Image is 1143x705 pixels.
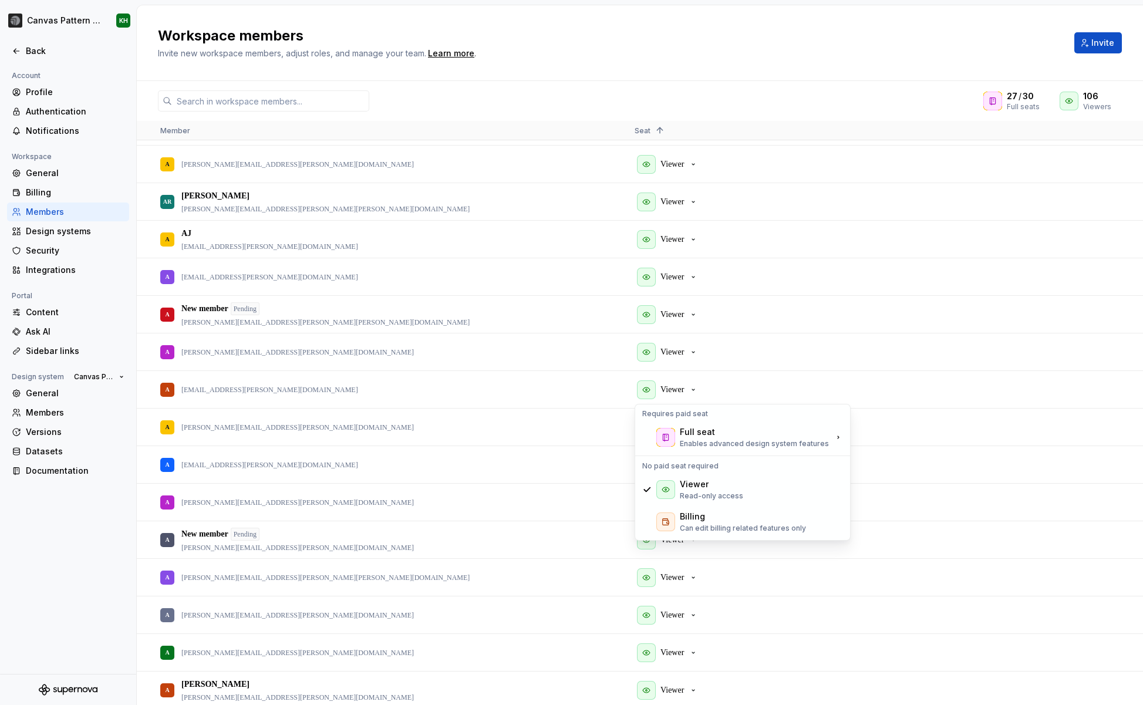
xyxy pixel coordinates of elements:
a: Content [7,303,129,322]
p: [PERSON_NAME][EMAIL_ADDRESS][PERSON_NAME][DOMAIN_NAME] [181,423,414,432]
div: A [165,153,169,176]
p: Viewer [660,271,684,283]
div: General [26,167,124,179]
p: AJ [181,228,191,240]
p: Read-only access [680,491,743,501]
p: [PERSON_NAME][EMAIL_ADDRESS][PERSON_NAME][PERSON_NAME][DOMAIN_NAME] [181,318,470,327]
p: [PERSON_NAME] [181,679,249,690]
div: A [165,265,169,288]
div: A [165,378,169,401]
a: Ask AI [7,322,129,341]
button: Viewer [635,679,703,702]
p: [EMAIL_ADDRESS][PERSON_NAME][DOMAIN_NAME] [181,272,358,282]
div: Ask AI [26,326,124,338]
p: Viewer [660,384,684,396]
p: [PERSON_NAME][EMAIL_ADDRESS][PERSON_NAME][DOMAIN_NAME] [181,693,414,702]
span: Invite [1091,37,1114,49]
div: Authentication [26,106,124,117]
div: Canvas Pattern Library (Master) [27,15,102,26]
button: Invite [1074,32,1122,53]
div: Requires paid seat [638,407,848,421]
div: A [165,303,169,326]
div: A [165,416,169,438]
a: General [7,384,129,403]
button: Viewer [635,566,703,589]
button: Viewer [635,641,703,664]
p: Viewer [660,609,684,621]
div: Sidebar links [26,345,124,357]
p: [EMAIL_ADDRESS][PERSON_NAME][DOMAIN_NAME] [181,460,358,470]
p: [PERSON_NAME][EMAIL_ADDRESS][PERSON_NAME][PERSON_NAME][DOMAIN_NAME] [181,573,470,582]
div: A [165,228,169,251]
a: Design systems [7,222,129,241]
button: Viewer [635,603,703,627]
div: Viewer [680,478,709,490]
div: A [165,603,169,626]
p: Viewer [660,572,684,583]
a: Security [7,241,129,260]
p: Viewer [660,196,684,208]
p: [EMAIL_ADDRESS][PERSON_NAME][DOMAIN_NAME] [181,385,358,394]
button: Viewer [635,303,703,326]
div: A [165,491,169,514]
h2: Workspace members [158,26,1060,45]
p: [PERSON_NAME][EMAIL_ADDRESS][PERSON_NAME][DOMAIN_NAME] [181,610,414,620]
div: Pending [231,302,259,315]
div: / [1007,90,1046,102]
div: Datasets [26,446,124,457]
a: Profile [7,83,129,102]
div: No paid seat required [638,459,848,473]
a: Authentication [7,102,129,121]
p: New member [181,528,228,540]
a: Billing [7,183,129,202]
div: Billing [26,187,124,198]
div: Integrations [26,264,124,276]
div: A [165,528,169,551]
a: Supernova Logo [39,684,97,696]
div: Workspace [7,150,56,164]
span: Invite new workspace members, adjust roles, and manage your team. [158,48,426,58]
img: 3ce36157-9fde-47d2-9eb8-fa8ebb961d3d.png [8,14,22,28]
div: Versions [26,426,124,438]
p: Viewer [660,309,684,321]
span: Seat [635,126,650,135]
div: Full seats [1007,102,1046,112]
div: Documentation [26,465,124,477]
a: Notifications [7,122,129,140]
p: [PERSON_NAME][EMAIL_ADDRESS][PERSON_NAME][DOMAIN_NAME] [181,648,414,657]
p: [PERSON_NAME][EMAIL_ADDRESS][PERSON_NAME][DOMAIN_NAME] [181,160,414,169]
div: A [165,641,169,664]
p: New member [181,303,228,315]
a: General [7,164,129,183]
div: Security [26,245,124,257]
p: Viewer [660,234,684,245]
p: Viewer [660,647,684,659]
a: Back [7,42,129,60]
a: Members [7,203,129,221]
div: Back [26,45,124,57]
a: Integrations [7,261,129,279]
a: Learn more [428,48,474,59]
span: Member [160,126,190,135]
div: AR [163,190,171,213]
div: Full seat [680,426,715,438]
a: Datasets [7,442,129,461]
div: A [165,453,169,476]
a: Documentation [7,461,129,480]
div: KH [119,16,128,25]
button: Viewer [635,153,703,176]
div: Profile [26,86,124,98]
div: Viewers [1083,102,1111,112]
a: Members [7,403,129,422]
button: Viewer [635,378,703,402]
button: Canvas Pattern Library (Master)KH [2,8,134,33]
a: Sidebar links [7,342,129,360]
p: [PERSON_NAME][EMAIL_ADDRESS][PERSON_NAME][DOMAIN_NAME] [181,543,414,552]
p: Can edit billing related features only [680,524,806,533]
a: Versions [7,423,129,441]
div: Design system [7,370,69,384]
input: Search in workspace members... [172,90,369,112]
div: Members [26,206,124,218]
p: Viewer [660,684,684,696]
